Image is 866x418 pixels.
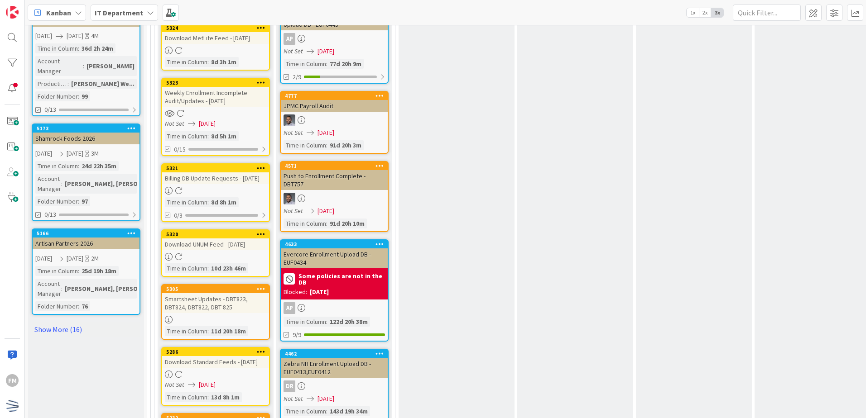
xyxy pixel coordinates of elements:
div: 4462Zebra NH Enrollment Upload DB - EUF0413,EUF0412 [281,350,388,378]
div: Time in Column [165,131,207,141]
span: : [78,161,79,171]
div: 5166Artisan Partners 2026 [33,229,140,249]
div: 4571 [285,163,388,169]
span: : [78,266,79,276]
span: 0/13 [44,105,56,114]
span: : [207,57,209,67]
i: Not Set [284,207,303,215]
span: 0/15 [174,145,186,154]
span: : [207,263,209,273]
div: Shamrock Foods 2026 [33,133,140,144]
div: FM [6,374,19,387]
div: 5320Download UNUM Feed - [DATE] [162,230,269,250]
i: Not Set [165,119,184,128]
div: 5321 [162,164,269,172]
div: Download MetLife Feed - [DATE] [162,32,269,44]
div: 97 [79,196,90,206]
div: Weekly Enrollment Incomplete Audit/Updates - [DATE] [162,87,269,107]
div: Artisan Partners 2026 [33,237,140,249]
div: AP [281,33,388,45]
div: Account Manager [35,56,83,76]
div: 5324 [166,25,269,31]
div: Push to Enrollment Complete - DBT757 [281,170,388,190]
div: [PERSON_NAME] [84,61,137,71]
div: 4633 [281,240,388,248]
span: : [67,79,69,89]
div: 5173Shamrock Foods 2026 [33,124,140,144]
span: 1x [687,8,699,17]
i: Not Set [284,47,303,55]
div: Production Team Contact [35,79,67,89]
div: Time in Column [165,263,207,273]
div: 5324Download MetLife Feed - [DATE] [162,24,269,44]
span: [DATE] [318,128,334,138]
div: 5286 [166,349,269,355]
span: 9/9 [293,330,301,340]
i: Not Set [284,128,303,137]
span: 0/3 [174,211,183,220]
b: IT Department [95,8,143,17]
div: 4777JPMC Payroll Audit [281,92,388,112]
div: 4633Evercore Enrollment Upload DB - EUF0434 [281,240,388,268]
div: 4777 [281,92,388,100]
div: 91d 20h 10m [327,218,367,228]
span: [DATE] [35,149,52,158]
span: : [207,197,209,207]
span: [DATE] [318,47,334,56]
div: 5324 [162,24,269,32]
div: 5305Smartsheet Updates - DBT823, DBT824, DBT822, DBT 825 [162,285,269,313]
div: Time in Column [284,59,326,69]
div: Time in Column [284,406,326,416]
span: : [326,59,327,69]
div: Blocked: [284,287,307,297]
div: Time in Column [284,317,326,327]
div: AP [284,33,295,45]
div: Time in Column [35,161,78,171]
div: 24d 22h 35m [79,161,119,171]
span: 2x [699,8,711,17]
div: 5321Billing DB Update Requests - [DATE] [162,164,269,184]
span: [DATE] [318,206,334,216]
img: FS [284,114,295,126]
div: 5323Weekly Enrollment Incomplete Audit/Updates - [DATE] [162,79,269,107]
div: DR [284,380,295,392]
i: Not Set [284,394,303,403]
span: : [78,301,79,311]
span: : [83,61,84,71]
div: 10d 23h 46m [209,263,248,273]
div: Billing DB Update Requests - [DATE] [162,172,269,184]
span: [DATE] [318,394,334,404]
div: [PERSON_NAME], [PERSON_NAME] [63,179,166,189]
span: : [78,43,79,53]
div: [PERSON_NAME], [PERSON_NAME] [63,284,166,294]
div: FS [281,193,388,204]
div: 8d 8h 1m [209,197,239,207]
div: 5286Download Standard Feeds - [DATE] [162,348,269,368]
div: [PERSON_NAME] We... [69,79,137,89]
div: 8d 5h 1m [209,131,239,141]
div: 4M [91,31,99,41]
div: 5305 [166,286,269,292]
div: 76 [79,301,90,311]
div: 11d 20h 18m [209,326,248,336]
div: 5286 [162,348,269,356]
input: Quick Filter... [733,5,801,21]
div: 5166 [37,230,140,237]
span: [DATE] [67,31,83,41]
div: 5323 [162,79,269,87]
img: FS [284,193,295,204]
span: : [61,179,63,189]
div: 4777 [285,93,388,99]
span: : [78,91,79,101]
span: [DATE] [67,149,83,158]
span: [DATE] [35,31,52,41]
div: 4571 [281,162,388,170]
span: : [207,326,209,336]
div: Time in Column [284,140,326,150]
span: 0/13 [44,210,56,219]
img: Visit kanbanzone.com [6,6,19,19]
div: Download Standard Feeds - [DATE] [162,356,269,368]
div: 2M [91,254,99,263]
div: Folder Number [35,91,78,101]
img: avatar [6,399,19,412]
